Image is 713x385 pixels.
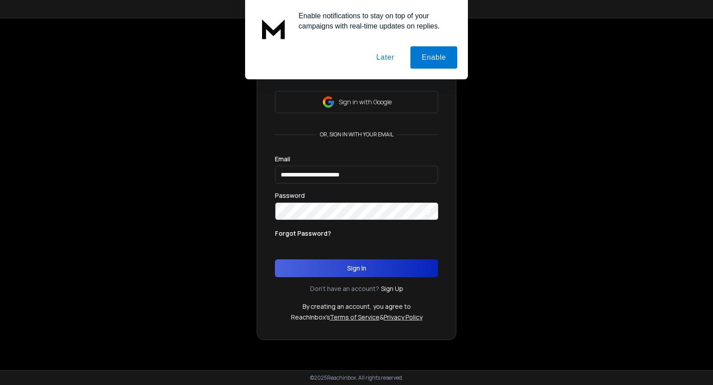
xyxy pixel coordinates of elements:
[275,229,331,238] p: Forgot Password?
[275,192,305,199] label: Password
[316,131,397,138] p: or, sign in with your email
[381,284,403,293] a: Sign Up
[310,374,403,381] p: © 2025 Reachinbox. All rights reserved.
[310,284,379,293] p: Don't have an account?
[275,91,438,113] button: Sign in with Google
[275,156,290,162] label: Email
[365,46,405,69] button: Later
[291,313,422,322] p: ReachInbox's &
[384,313,422,321] a: Privacy Policy
[410,46,457,69] button: Enable
[303,302,411,311] p: By creating an account, you agree to
[275,259,438,277] button: Sign In
[291,11,457,31] div: Enable notifications to stay on top of your campaigns with real-time updates on replies.
[330,313,380,321] a: Terms of Service
[256,11,291,46] img: notification icon
[339,98,392,106] p: Sign in with Google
